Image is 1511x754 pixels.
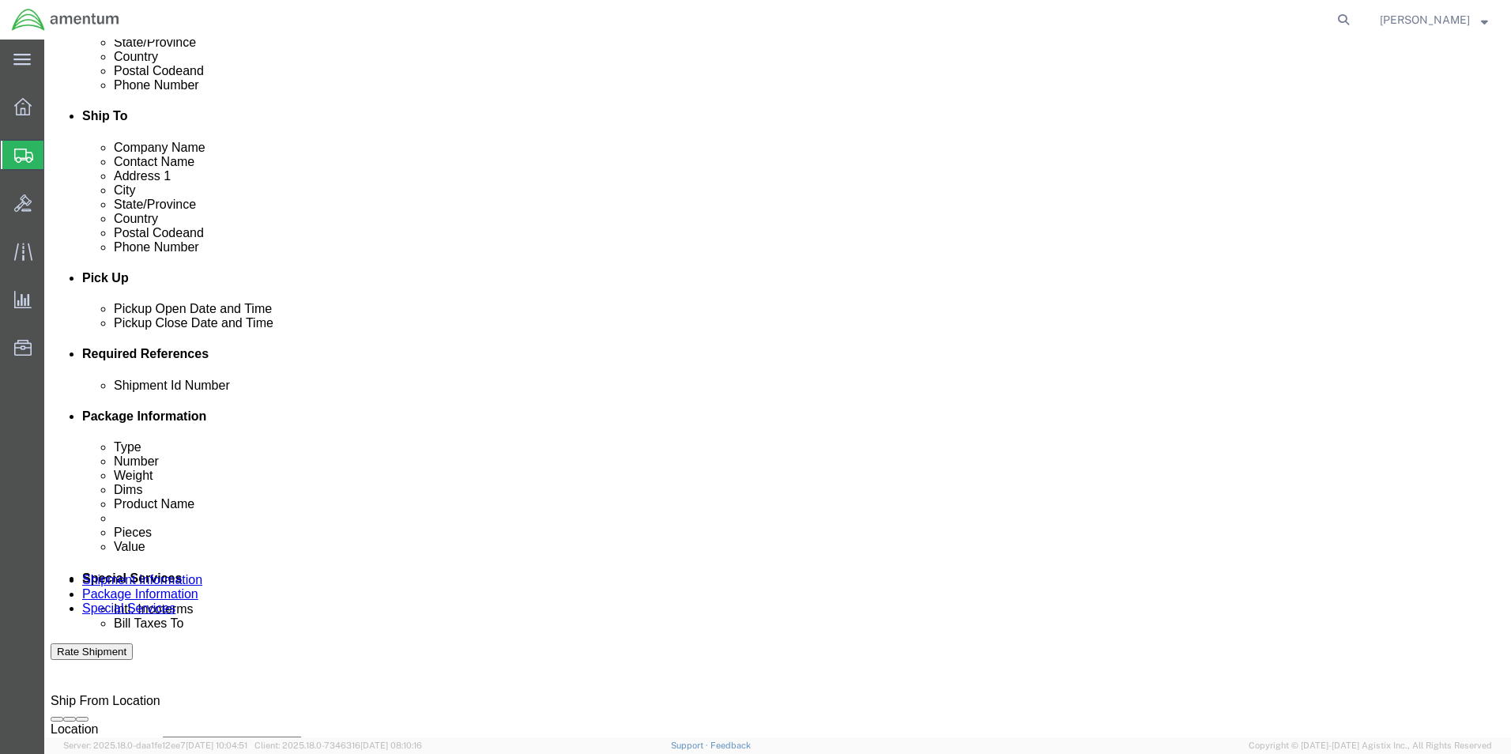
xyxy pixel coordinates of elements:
[186,741,247,750] span: [DATE] 10:04:51
[11,8,120,32] img: logo
[254,741,422,750] span: Client: 2025.18.0-7346316
[710,741,751,750] a: Feedback
[1249,739,1492,752] span: Copyright © [DATE]-[DATE] Agistix Inc., All Rights Reserved
[360,741,422,750] span: [DATE] 08:10:16
[63,741,247,750] span: Server: 2025.18.0-daa1fe12ee7
[1379,10,1489,29] button: [PERSON_NAME]
[1380,11,1470,28] span: Zachary Bolhuis
[44,40,1511,737] iframe: FS Legacy Container
[671,741,710,750] a: Support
